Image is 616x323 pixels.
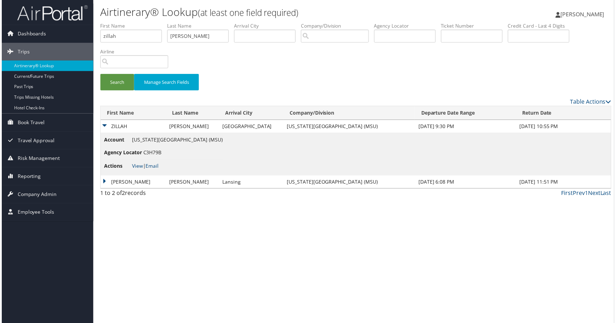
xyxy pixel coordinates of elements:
label: Agency Locator [375,22,442,29]
img: airportal-logo.png [16,5,86,21]
th: Return Date: activate to sort column ascending [517,107,613,121]
span: Dashboards [16,25,45,43]
th: Company/Division [283,107,416,121]
span: Employee Tools [16,204,53,222]
label: Credit Card - Last 4 Digits [509,22,576,29]
td: [GEOGRAPHIC_DATA] [218,121,283,133]
label: First Name [99,22,166,29]
a: Email [145,163,158,170]
td: [DATE] 9:30 PM [416,121,517,133]
h1: Airtinerary® Lookup [99,5,442,19]
span: C3H79B [142,150,161,157]
a: Next [590,190,602,198]
span: Agency Locator [103,150,141,157]
span: Risk Management [16,150,58,168]
label: Ticket Number [442,22,509,29]
span: 2 [121,190,124,198]
th: Departure Date Range: activate to sort column ascending [416,107,517,121]
a: [PERSON_NAME] [557,4,613,25]
td: [DATE] 11:51 PM [517,177,613,189]
label: Company/Division [301,22,375,29]
td: [US_STATE][GEOGRAPHIC_DATA] (MSU) [283,121,416,133]
a: 1 [587,190,590,198]
button: Manage Search Fields [133,74,198,91]
th: Arrival City: activate to sort column ascending [218,107,283,121]
th: Last Name: activate to sort column ascending [165,107,218,121]
td: ZILLAH [99,121,165,133]
span: Trips [16,43,28,61]
td: [PERSON_NAME] [99,177,165,189]
td: [DATE] 10:55 PM [517,121,613,133]
span: Book Travel [16,114,43,132]
a: Last [602,190,613,198]
a: Prev [575,190,587,198]
td: [PERSON_NAME] [165,121,218,133]
td: Lansing [218,177,283,189]
span: Travel Approval [16,132,53,150]
small: (at least one field required) [197,7,298,18]
td: [DATE] 6:08 PM [416,177,517,189]
a: Table Actions [572,98,613,106]
label: Last Name [166,22,234,29]
button: Search [99,74,133,91]
a: View [131,163,142,170]
th: First Name: activate to sort column descending [99,107,165,121]
span: Actions [103,163,130,171]
a: First [563,190,575,198]
td: [PERSON_NAME] [165,177,218,189]
span: | [131,163,158,170]
div: 1 to 2 of records [99,190,220,202]
label: Arrival City [234,22,301,29]
span: [PERSON_NAME] [562,10,606,18]
span: Reporting [16,168,39,186]
span: [US_STATE][GEOGRAPHIC_DATA] (MSU) [131,137,222,144]
td: [US_STATE][GEOGRAPHIC_DATA] (MSU) [283,177,416,189]
label: Airline [99,48,173,56]
span: Account [103,137,130,144]
span: Company Admin [16,186,55,204]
